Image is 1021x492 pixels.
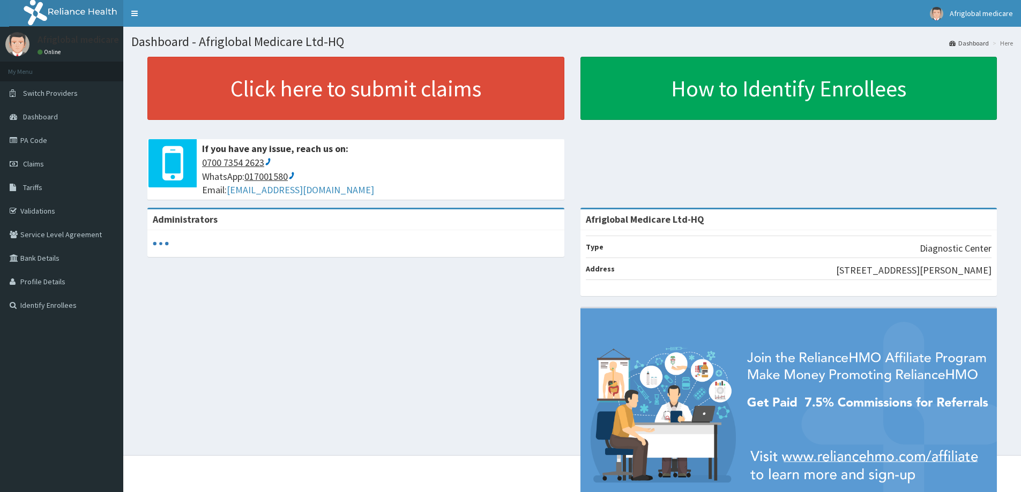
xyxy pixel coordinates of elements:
[580,57,997,120] a: How to Identify Enrollees
[38,35,119,44] p: Afriglobal medicare
[202,142,348,155] b: If you have any issue, reach us on:
[5,32,29,56] img: User Image
[23,183,42,192] span: Tariffs
[930,7,943,20] img: User Image
[147,57,564,120] a: Click here to submit claims
[244,170,288,183] ctcspan: 017001580
[990,39,1013,48] li: Here
[227,184,374,196] a: [EMAIL_ADDRESS][DOMAIN_NAME]
[153,213,218,225] b: Administrators
[38,48,63,56] a: Online
[153,236,169,252] svg: audio-loading
[949,39,989,48] a: Dashboard
[920,241,992,255] p: Diagnostic Center
[586,242,603,252] b: Type
[131,35,1013,49] h1: Dashboard - Afriglobal Medicare Ltd-HQ
[586,213,704,225] strong: Afriglobal Medicare Ltd-HQ
[244,170,295,183] ctc: Call 017001580 with Linkus Desktop Client
[202,156,272,169] ctc: Call 0700 7354 2623 with Linkus Desktop Client
[23,88,78,98] span: Switch Providers
[586,264,615,274] b: Address
[23,159,44,169] span: Claims
[23,112,58,122] span: Dashboard
[836,263,992,277] p: [STREET_ADDRESS][PERSON_NAME]
[202,156,264,169] ctcspan: 0700 7354 2623
[202,156,559,197] span: WhatsApp: Email:
[950,9,1013,18] span: Afriglobal medicare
